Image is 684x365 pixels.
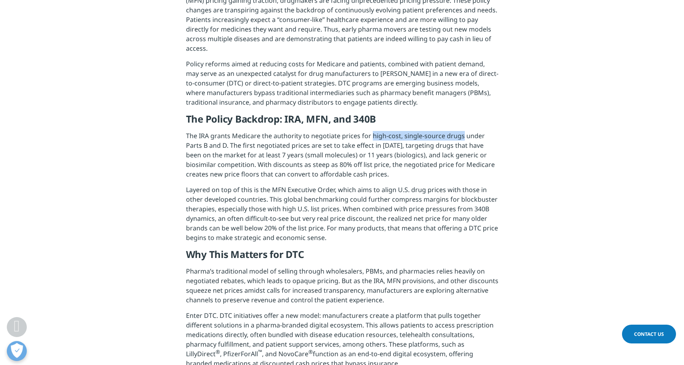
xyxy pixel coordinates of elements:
[186,248,498,266] h5: Why This Matters for DTC
[186,131,498,185] p: The IRA grants Medicare the authority to negotiate prices for high-cost, single-source drugs unde...
[622,325,676,343] a: Contact Us
[216,348,220,355] sup: ®
[186,185,498,248] p: Layered on top of this is the MFN Executive Order, which aims to align U.S. drug prices with thos...
[634,331,664,337] span: Contact Us
[308,348,313,355] sup: ®
[186,59,498,113] p: Policy reforms aimed at reducing costs for Medicare and patients, combined with patient demand, m...
[7,341,27,361] button: Open Preferences
[258,348,262,355] sup: ™
[186,266,498,311] p: Pharma’s traditional model of selling through wholesalers, PBMs, and pharmacies relies heavily on...
[186,113,498,131] h5: The Policy Backdrop: IRA, MFN, and 340B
